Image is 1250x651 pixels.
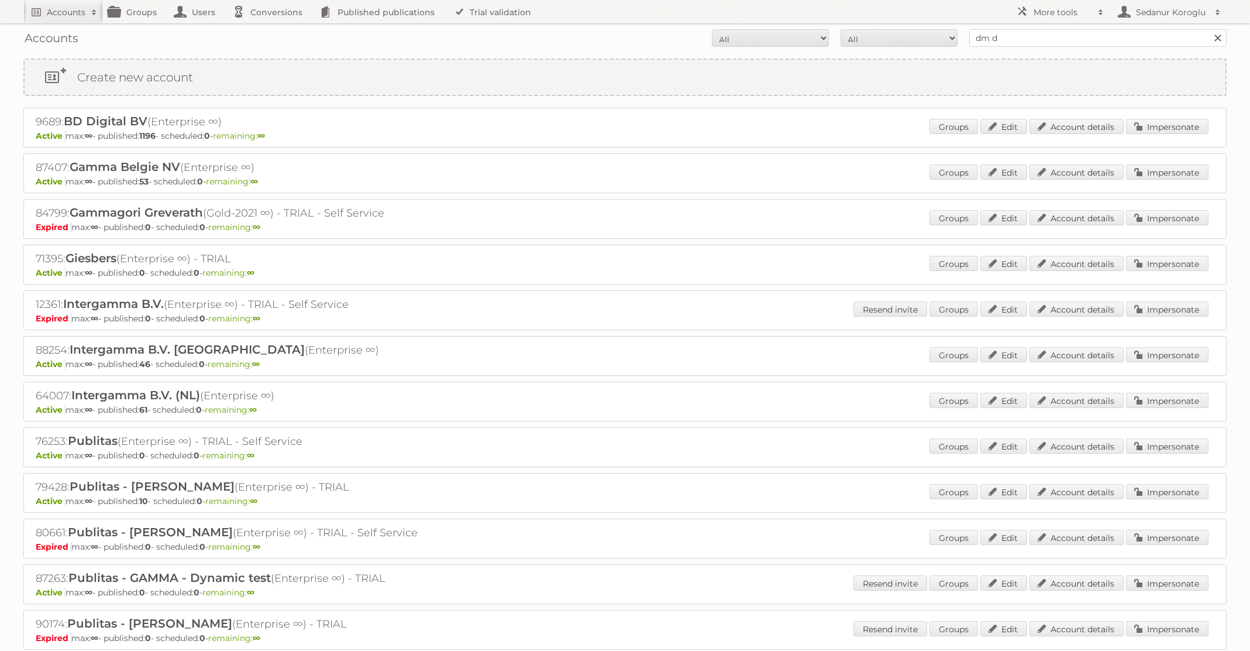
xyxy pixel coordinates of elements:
strong: 0 [199,313,205,324]
strong: ∞ [247,450,254,461]
strong: 61 [139,405,147,415]
p: max: - published: - scheduled: - [36,450,1214,461]
a: Groups [929,165,978,180]
strong: 0 [145,633,151,643]
span: Active [36,496,66,506]
span: Publitas - GAMMA - Dynamic test [68,571,271,585]
a: Account details [1029,393,1124,408]
h2: Sedanur Koroglu [1133,6,1209,18]
a: Groups [929,575,978,591]
a: Edit [980,347,1027,362]
strong: 0 [194,268,199,278]
p: max: - published: - scheduled: - [36,587,1214,598]
a: Account details [1029,484,1124,499]
a: Edit [980,165,1027,180]
span: Gammagori Greverath [70,205,203,220]
a: Edit [980,530,1027,545]
strong: ∞ [249,405,257,415]
a: Impersonate [1126,256,1208,271]
strong: 0 [145,222,151,232]
strong: ∞ [252,359,260,369]
span: Publitas [68,434,118,448]
p: max: - published: - scheduled: - [36,496,1214,506]
strong: ∞ [91,313,98,324]
span: BD Digital BV [64,114,147,128]
p: max: - published: - scheduled: - [36,405,1214,415]
h2: 84799: (Gold-2021 ∞) - TRIAL - Self Service [36,205,445,221]
a: Groups [929,301,978,317]
a: Impersonate [1126,165,1208,180]
a: Impersonate [1126,210,1208,225]
a: Account details [1029,621,1124,636]
p: max: - published: - scheduled: - [36,131,1214,141]
span: Expired [36,633,71,643]
a: Create new account [25,60,1225,95]
p: max: - published: - scheduled: - [36,222,1214,232]
span: remaining: [202,450,254,461]
p: max: - published: - scheduled: - [36,633,1214,643]
strong: 1196 [139,131,156,141]
span: Publitas - [PERSON_NAME] [68,525,233,539]
span: Intergamma B.V. (NL) [71,388,200,402]
p: max: - published: - scheduled: - [36,176,1214,187]
a: Impersonate [1126,530,1208,545]
a: Groups [929,347,978,362]
strong: ∞ [253,542,260,552]
a: Edit [980,393,1027,408]
strong: ∞ [257,131,265,141]
span: remaining: [202,587,254,598]
h2: 79428: (Enterprise ∞) - TRIAL [36,479,445,495]
strong: 10 [139,496,148,506]
strong: ∞ [253,222,260,232]
a: Resend invite [853,575,927,591]
span: Intergamma B.V. [GEOGRAPHIC_DATA] [70,342,305,357]
span: remaining: [205,496,257,506]
a: Groups [929,621,978,636]
span: remaining: [202,268,254,278]
a: Account details [1029,256,1124,271]
h2: 88254: (Enterprise ∞) [36,342,445,358]
h2: 9689: (Enterprise ∞) [36,114,445,129]
span: remaining: [206,176,258,187]
strong: ∞ [85,496,92,506]
span: Active [36,405,66,415]
h2: 80661: (Enterprise ∞) - TRIAL - Self Service [36,525,445,540]
span: remaining: [213,131,265,141]
strong: ∞ [85,587,92,598]
strong: 0 [199,542,205,552]
span: Active [36,450,66,461]
strong: ∞ [85,131,92,141]
a: Edit [980,438,1027,454]
h2: 76253: (Enterprise ∞) - TRIAL - Self Service [36,434,445,449]
a: Impersonate [1126,621,1208,636]
h2: Accounts [47,6,85,18]
a: Edit [980,301,1027,317]
span: remaining: [208,222,260,232]
span: Active [36,587,66,598]
strong: 0 [197,496,202,506]
a: Groups [929,530,978,545]
a: Edit [980,119,1027,134]
a: Account details [1029,530,1124,545]
a: Edit [980,256,1027,271]
span: Publitas - [PERSON_NAME] [70,479,235,494]
a: Groups [929,484,978,499]
strong: 0 [145,542,151,552]
strong: ∞ [85,405,92,415]
a: Edit [980,575,1027,591]
p: max: - published: - scheduled: - [36,542,1214,552]
a: Edit [980,621,1027,636]
a: Impersonate [1126,119,1208,134]
h2: 12361: (Enterprise ∞) - TRIAL - Self Service [36,297,445,312]
h2: 71395: (Enterprise ∞) - TRIAL [36,251,445,266]
strong: 0 [194,587,199,598]
span: Active [36,268,66,278]
a: Account details [1029,438,1124,454]
a: Resend invite [853,301,927,317]
a: Groups [929,256,978,271]
span: Intergamma B.V. [63,297,164,311]
span: remaining: [208,359,260,369]
strong: 0 [196,405,202,415]
h2: 87263: (Enterprise ∞) - TRIAL [36,571,445,586]
strong: 0 [194,450,199,461]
